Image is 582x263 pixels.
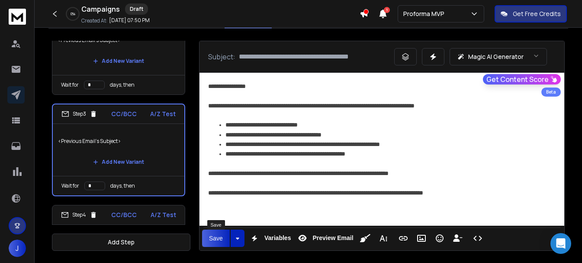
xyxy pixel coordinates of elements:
p: A/Z Test [150,110,176,118]
p: Subject: [208,52,235,62]
div: Step 3 [61,110,97,118]
img: logo [9,9,26,25]
p: Get Free Credits [513,10,561,18]
p: [DATE] 07:50 PM [109,17,150,24]
p: days, then [110,81,135,88]
div: Save [207,220,225,230]
button: Preview Email [294,230,355,247]
li: Step3CC/BCCA/Z Test<Previous Email's Subject>Add New VariantWait fordays, then [52,104,185,196]
button: Save [202,230,230,247]
div: Step 4 [61,211,97,219]
span: Preview Email [311,234,355,242]
button: Insert Image (Ctrl+P) [413,230,430,247]
p: Wait for [61,81,79,88]
p: CC/BCC [111,211,137,219]
button: Magic AI Generator [450,48,547,65]
button: Emoticons [431,230,448,247]
li: Step2CC/BCCA/Z Test<Previous Email's Subject>Add New VariantWait fordays, then [52,3,185,95]
button: Add Step [52,234,190,251]
span: Variables [263,234,293,242]
button: Variables [246,230,293,247]
button: Get Content Score [483,74,561,84]
p: Created At: [81,17,107,24]
p: Magic AI Generator [468,52,524,61]
div: Beta [541,88,561,97]
div: Draft [125,3,148,15]
button: Add New Variant [86,52,151,70]
p: A/Z Test [151,211,176,219]
button: J [9,240,26,257]
button: Add New Variant [86,153,151,171]
button: More Text [375,230,392,247]
button: Get Free Credits [495,5,567,23]
p: days, then [110,182,135,189]
button: Code View [469,230,486,247]
span: 1 [384,7,390,13]
h1: Campaigns [81,4,120,14]
button: Clean HTML [357,230,373,247]
div: Open Intercom Messenger [550,233,571,254]
p: Wait for [61,182,79,189]
p: CC/BCC [111,110,137,118]
p: <Previous Email's Subject> [58,129,179,153]
p: Proforma MVP [403,10,448,18]
button: Insert Link (Ctrl+K) [395,230,412,247]
button: Insert Unsubscribe Link [450,230,466,247]
p: 0 % [71,11,75,16]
